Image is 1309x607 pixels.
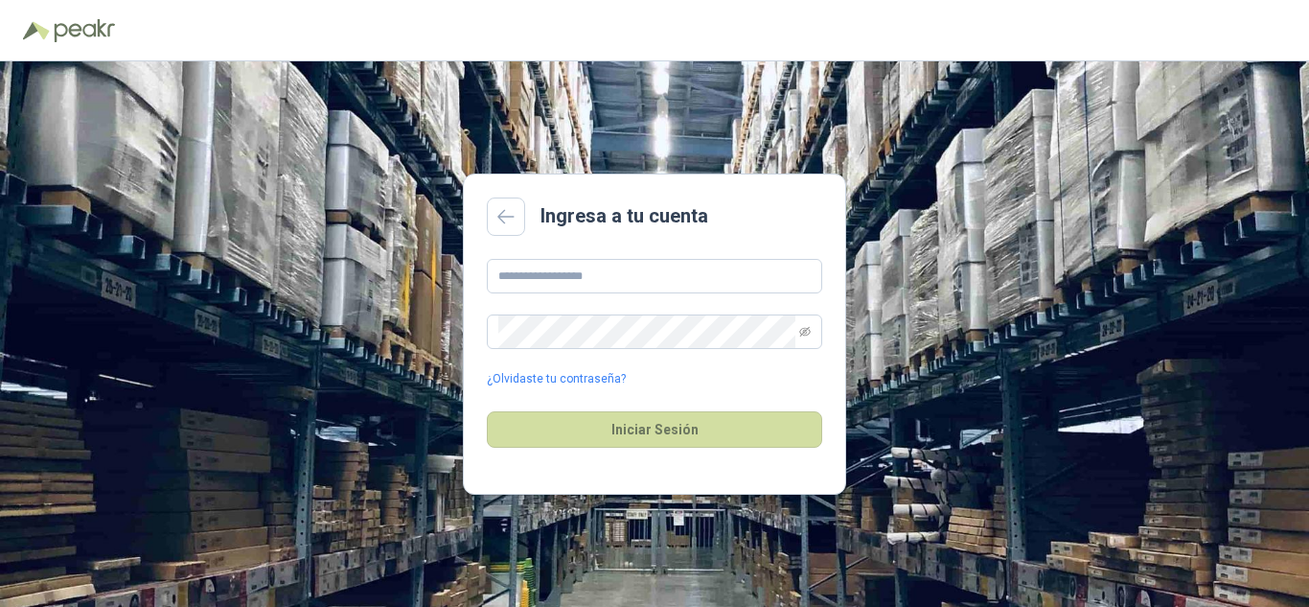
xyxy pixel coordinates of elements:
button: Iniciar Sesión [487,411,822,448]
img: Peakr [54,19,115,42]
span: eye-invisible [799,326,811,338]
img: Logo [23,21,50,40]
a: ¿Olvidaste tu contraseña? [487,370,626,388]
h2: Ingresa a tu cuenta [540,201,708,231]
